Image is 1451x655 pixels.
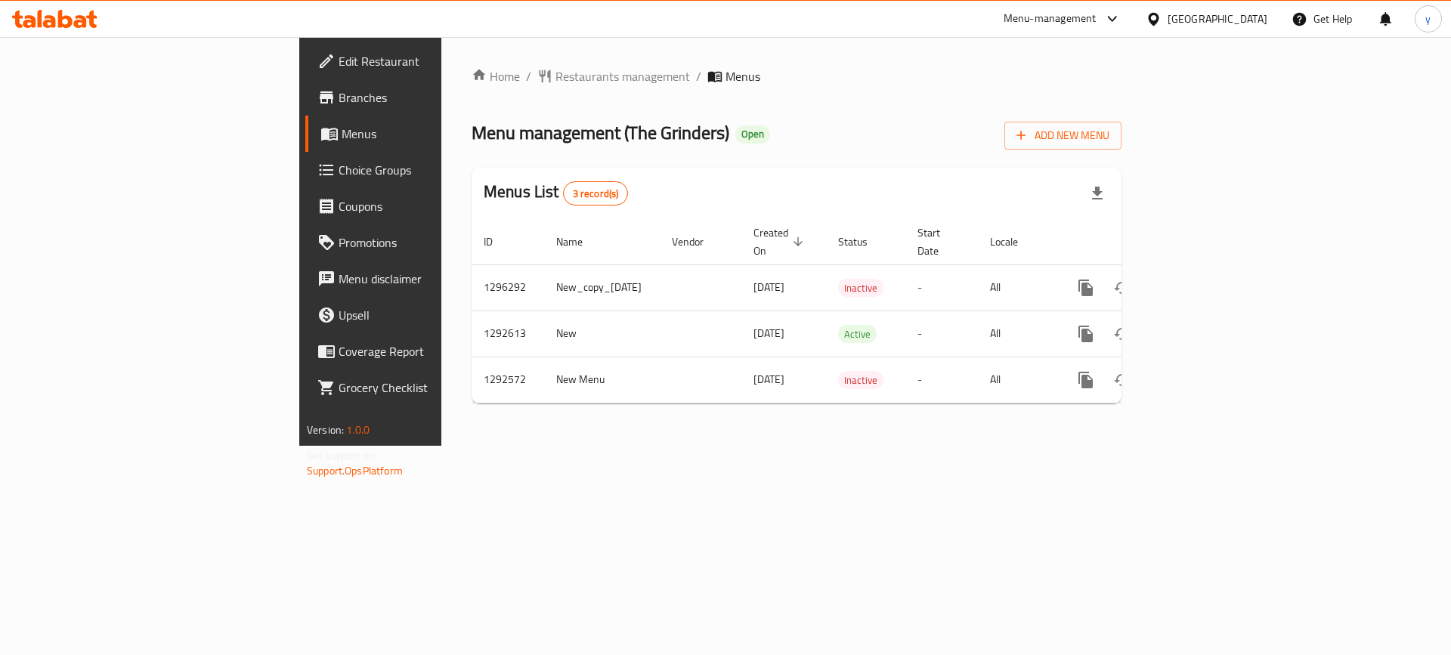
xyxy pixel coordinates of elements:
[339,52,530,70] span: Edit Restaurant
[339,88,530,107] span: Branches
[342,125,530,143] span: Menus
[305,79,542,116] a: Branches
[1079,175,1115,212] div: Export file
[905,311,978,357] td: -
[544,311,660,357] td: New
[472,116,729,150] span: Menu management ( The Grinders )
[307,461,403,480] a: Support.OpsPlatform
[556,233,602,251] span: Name
[1004,122,1122,150] button: Add New Menu
[339,197,530,215] span: Coupons
[305,116,542,152] a: Menus
[544,264,660,311] td: New_copy_[DATE]
[339,161,530,179] span: Choice Groups
[484,181,628,205] h2: Menus List
[555,67,690,85] span: Restaurants management
[978,264,1056,311] td: All
[735,128,770,141] span: Open
[753,224,808,260] span: Created On
[339,270,530,288] span: Menu disclaimer
[472,67,1122,85] nav: breadcrumb
[1104,316,1140,352] button: Change Status
[838,279,883,297] div: Inactive
[339,342,530,360] span: Coverage Report
[905,264,978,311] td: -
[537,67,690,85] a: Restaurants management
[672,233,723,251] span: Vendor
[838,371,883,389] div: Inactive
[838,280,883,297] span: Inactive
[725,67,760,85] span: Menus
[307,446,376,465] span: Get support on:
[1016,126,1109,145] span: Add New Menu
[1056,219,1225,265] th: Actions
[305,297,542,333] a: Upsell
[978,311,1056,357] td: All
[838,372,883,389] span: Inactive
[305,333,542,369] a: Coverage Report
[305,224,542,261] a: Promotions
[1004,10,1097,28] div: Menu-management
[838,326,877,343] span: Active
[917,224,960,260] span: Start Date
[1168,11,1267,27] div: [GEOGRAPHIC_DATA]
[1068,362,1104,398] button: more
[1104,270,1140,306] button: Change Status
[1068,316,1104,352] button: more
[1425,11,1431,27] span: y
[1104,362,1140,398] button: Change Status
[305,152,542,188] a: Choice Groups
[339,378,530,397] span: Grocery Checklist
[484,233,512,251] span: ID
[1068,270,1104,306] button: more
[838,233,887,251] span: Status
[978,357,1056,403] td: All
[305,188,542,224] a: Coupons
[339,233,530,252] span: Promotions
[305,43,542,79] a: Edit Restaurant
[905,357,978,403] td: -
[563,181,629,205] div: Total records count
[307,420,344,440] span: Version:
[346,420,370,440] span: 1.0.0
[735,125,770,144] div: Open
[753,323,784,343] span: [DATE]
[305,261,542,297] a: Menu disclaimer
[990,233,1038,251] span: Locale
[339,306,530,324] span: Upsell
[544,357,660,403] td: New Menu
[753,277,784,297] span: [DATE]
[838,325,877,343] div: Active
[305,369,542,406] a: Grocery Checklist
[472,219,1225,403] table: enhanced table
[753,369,784,389] span: [DATE]
[564,187,628,201] span: 3 record(s)
[696,67,701,85] li: /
